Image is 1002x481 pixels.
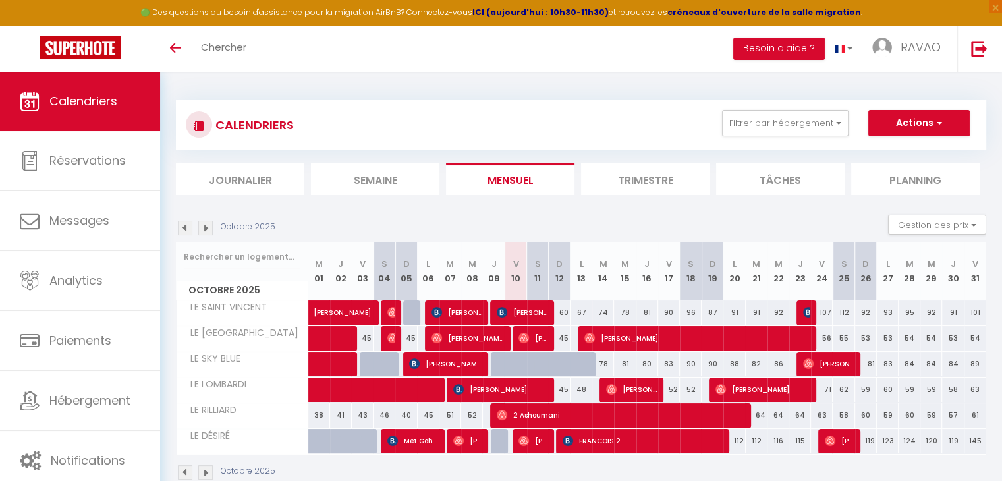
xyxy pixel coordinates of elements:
[191,26,256,72] a: Chercher
[862,26,957,72] a: ... RAVAO
[592,242,614,300] th: 14
[177,281,308,300] span: Octobre 2025
[453,428,482,453] span: [PERSON_NAME] 1
[833,300,854,325] div: 112
[179,378,250,392] span: LE LOMBARDI
[877,378,899,402] div: 60
[877,300,899,325] div: 93
[899,429,920,453] div: 124
[920,352,942,376] div: 84
[722,110,849,136] button: Filtrer par hébergement
[658,300,680,325] div: 90
[855,242,877,300] th: 26
[819,258,825,270] abbr: V
[789,403,811,428] div: 64
[439,242,461,300] th: 07
[179,300,270,315] span: LE SAINT VINCENT
[40,36,121,59] img: Super Booking
[811,403,833,428] div: 63
[964,403,986,428] div: 61
[571,300,592,325] div: 67
[49,332,111,349] span: Paiements
[621,258,629,270] abbr: M
[723,352,745,376] div: 88
[311,163,439,195] li: Semaine
[527,242,549,300] th: 11
[505,242,526,300] th: 10
[584,325,809,351] span: [PERSON_NAME]
[723,300,745,325] div: 91
[855,300,877,325] div: 92
[920,429,942,453] div: 120
[855,403,877,428] div: 60
[920,378,942,402] div: 59
[446,163,574,195] li: Mensuel
[899,403,920,428] div: 60
[899,326,920,351] div: 54
[549,326,571,351] div: 45
[964,300,986,325] div: 101
[614,352,636,376] div: 81
[606,377,657,402] span: [PERSON_NAME]
[951,258,956,270] abbr: J
[571,378,592,402] div: 48
[580,258,584,270] abbr: L
[374,242,395,300] th: 04
[658,352,680,376] div: 83
[899,300,920,325] div: 95
[599,258,607,270] abbr: M
[614,300,636,325] div: 78
[716,163,845,195] li: Tâches
[179,326,302,341] span: LE [GEOGRAPHIC_DATA]
[942,429,964,453] div: 119
[964,242,986,300] th: 31
[964,326,986,351] div: 54
[877,242,899,300] th: 27
[855,326,877,351] div: 53
[518,428,547,453] span: [PERSON_NAME] 2
[51,452,125,468] span: Notifications
[549,242,571,300] th: 12
[942,242,964,300] th: 30
[497,403,743,428] span: 2 Ashoumani
[767,403,789,428] div: 64
[841,258,847,270] abbr: S
[556,258,563,270] abbr: D
[746,300,767,325] div: 91
[330,403,352,428] div: 41
[387,325,395,351] span: [PERSON_NAME]
[201,40,246,54] span: Chercher
[330,242,352,300] th: 02
[833,378,854,402] div: 62
[888,215,986,235] button: Gestion des prix
[179,429,233,443] span: LE DÉSIRÉ
[387,428,438,453] span: Met Goh
[803,300,810,325] span: [PERSON_NAME]
[920,300,942,325] div: 92
[964,352,986,376] div: 89
[723,429,745,453] div: 112
[942,326,964,351] div: 53
[667,7,861,18] a: créneaux d'ouverture de la salle migration
[360,258,366,270] abbr: V
[767,352,789,376] div: 86
[746,429,767,453] div: 112
[308,300,330,325] a: [PERSON_NAME]
[431,325,504,351] span: [PERSON_NAME]
[715,377,810,402] span: [PERSON_NAME]
[439,403,461,428] div: 51
[409,351,482,376] span: [PERSON_NAME]
[308,242,330,300] th: 01
[733,258,737,270] abbr: L
[906,258,914,270] abbr: M
[49,272,103,289] span: Analytics
[212,110,294,140] h3: CALENDRIERS
[403,258,410,270] abbr: D
[680,352,702,376] div: 90
[855,429,877,453] div: 119
[49,392,130,409] span: Hébergement
[877,403,899,428] div: 59
[920,242,942,300] th: 29
[825,428,854,453] span: [PERSON_NAME]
